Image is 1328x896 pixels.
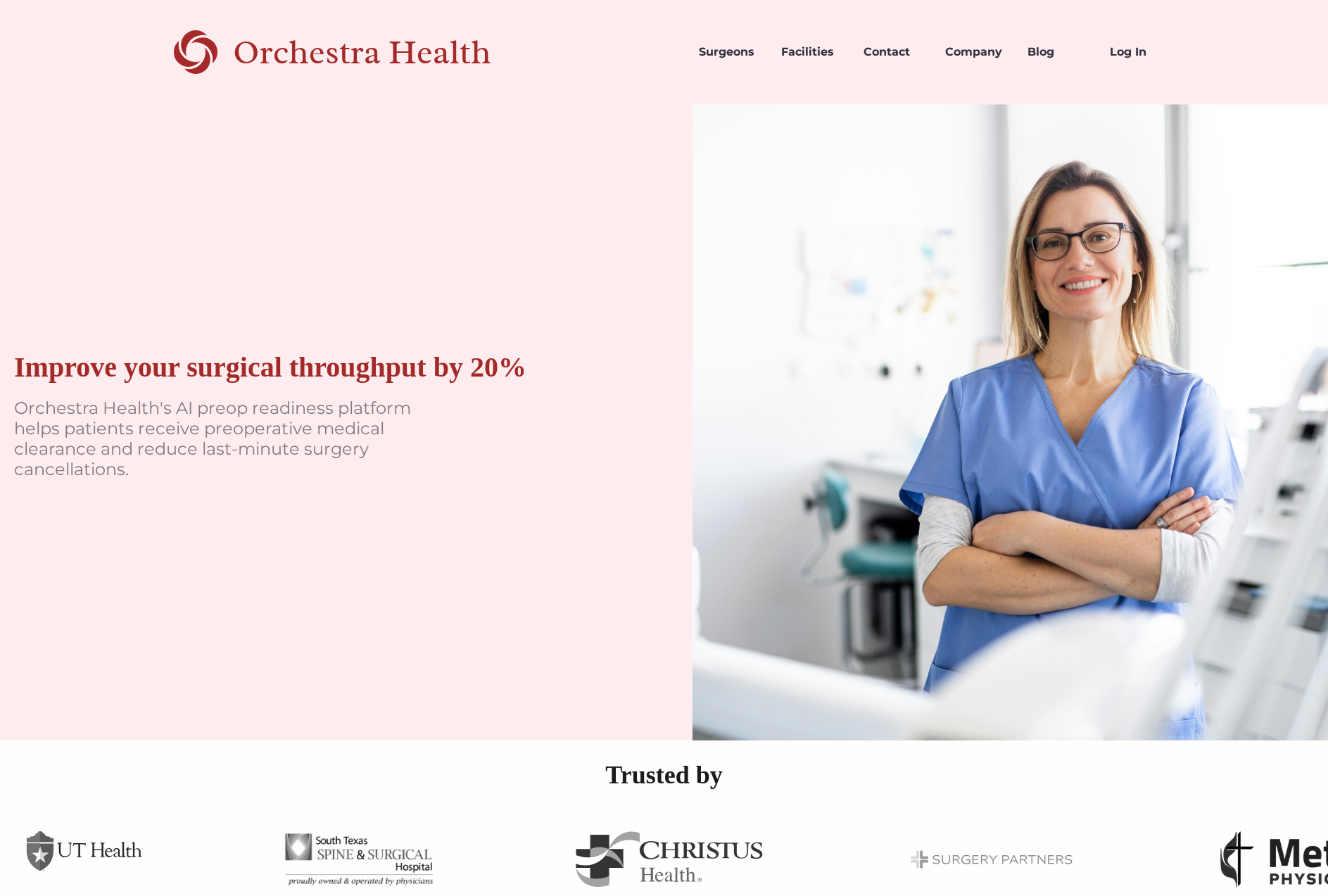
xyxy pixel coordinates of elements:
[688,28,770,76] a: Surgeons
[233,38,540,67] div: Orchestra Health
[148,28,540,76] a: home
[852,28,935,76] a: Contact
[934,28,1016,76] a: Company
[1016,28,1099,76] a: Blog
[14,351,526,384] div: Improve your surgical throughput by 20%
[14,398,436,479] p: Orchestra Health's AI preop readiness platform helps patients receive preoperative medical cleara...
[1099,28,1181,76] a: Log In
[770,28,852,76] a: Facilities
